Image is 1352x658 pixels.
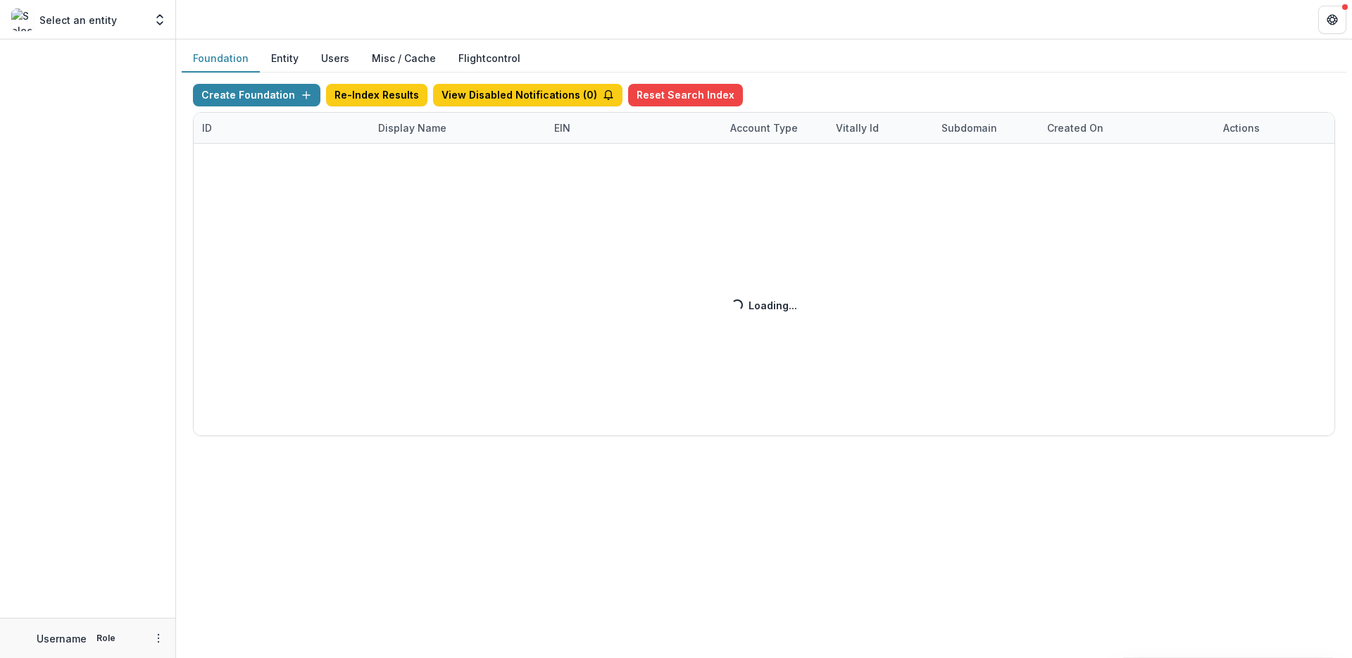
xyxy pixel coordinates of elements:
button: Get Help [1318,6,1346,34]
button: Entity [260,45,310,73]
a: Flightcontrol [458,51,520,66]
button: Foundation [182,45,260,73]
img: Select an entity [11,8,34,31]
button: Open entity switcher [150,6,170,34]
button: Misc / Cache [361,45,447,73]
p: Role [92,632,120,645]
button: Users [310,45,361,73]
p: Select an entity [39,13,117,27]
button: More [150,630,167,647]
p: Username [37,631,87,646]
